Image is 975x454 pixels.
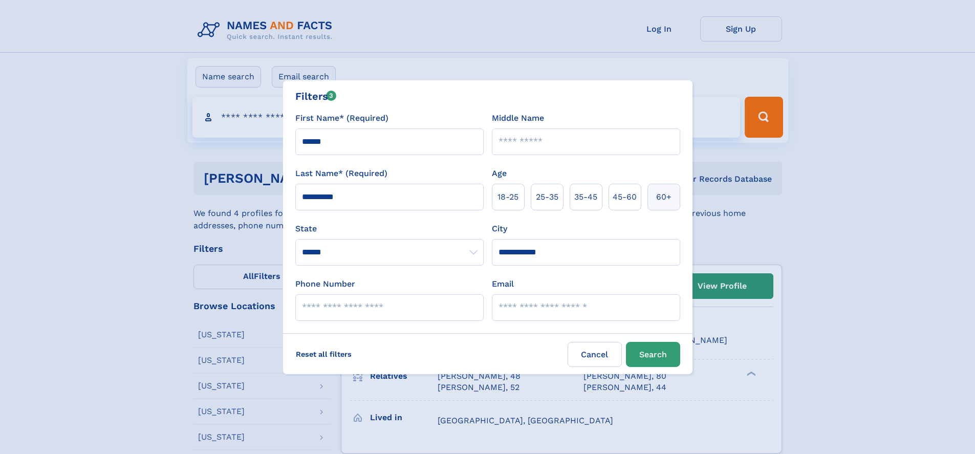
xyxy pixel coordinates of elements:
[289,342,358,366] label: Reset all filters
[295,278,355,290] label: Phone Number
[295,112,388,124] label: First Name* (Required)
[497,191,518,203] span: 18‑25
[492,167,507,180] label: Age
[656,191,671,203] span: 60+
[613,191,637,203] span: 45‑60
[492,278,514,290] label: Email
[492,223,507,235] label: City
[492,112,544,124] label: Middle Name
[295,223,484,235] label: State
[295,167,387,180] label: Last Name* (Required)
[626,342,680,367] button: Search
[536,191,558,203] span: 25‑35
[568,342,622,367] label: Cancel
[295,89,337,104] div: Filters
[574,191,597,203] span: 35‑45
